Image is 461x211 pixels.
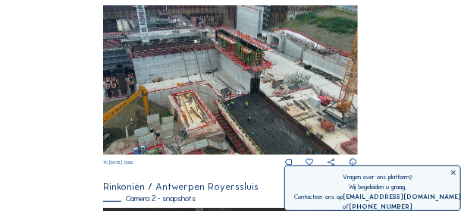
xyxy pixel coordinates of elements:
a: [PHONE_NUMBER] [349,203,412,210]
div: Camera 2 - snapshots [103,195,358,203]
span: Th [DATE] 15:00 [103,160,133,165]
img: Image [103,5,358,155]
div: Vragen over ons platform? [294,172,461,182]
a: [EMAIL_ADDRESS][DOMAIN_NAME] [343,193,461,200]
div: Wij begeleiden u graag. [294,182,461,192]
div: Contacteer ons op [294,192,461,202]
div: Rinkoniën / Antwerpen Royerssluis [103,181,358,191]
